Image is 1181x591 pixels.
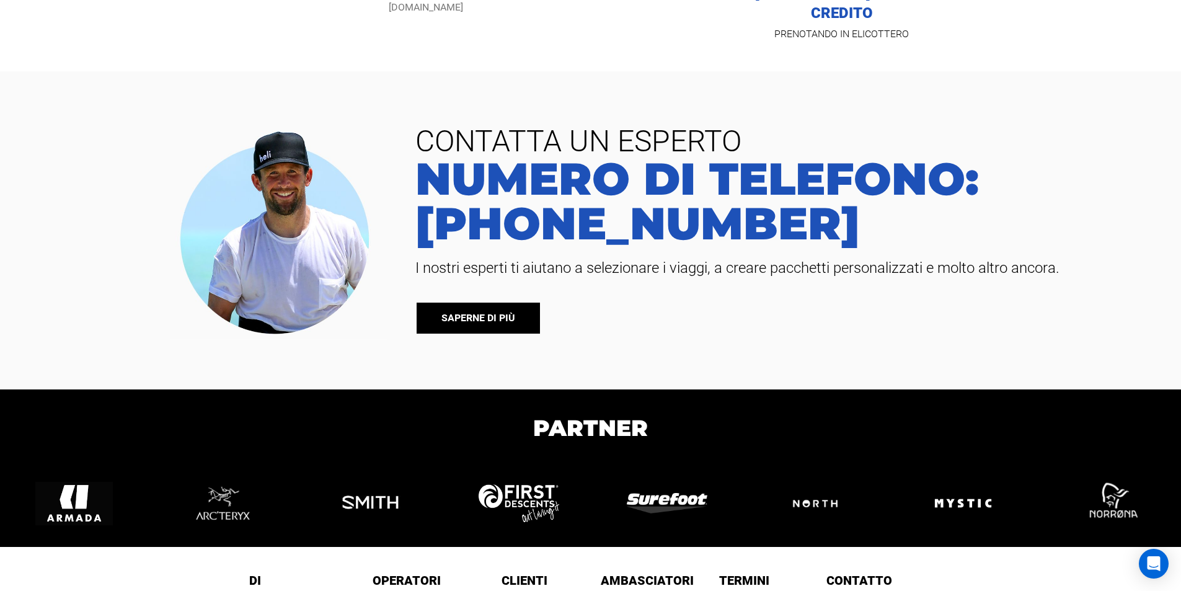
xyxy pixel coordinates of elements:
font: Operatori [373,573,441,588]
a: SAPERNE DI PIÙ [417,303,540,334]
img: logo [35,464,113,542]
img: logo [184,464,261,542]
font: CONTATTA UN ESPERTO [415,123,741,159]
font: Di [249,573,261,588]
font: Contatto [826,573,892,588]
img: logo [924,464,1002,542]
font: Numero di telefono: [PHONE_NUMBER] [415,151,979,251]
img: contatta il nostro team [170,121,387,340]
img: logo [775,482,856,525]
font: I nostri esperti ti aiutano a selezionare i viaggi, a creare pacchetti personalizzati e molto alt... [415,259,1059,277]
img: logo [627,493,707,513]
font: Termini [719,573,769,588]
a: Numero di telefono: [PHONE_NUMBER] [406,156,1162,246]
font: SAPERNE DI PIÙ [441,312,515,324]
font: Clienti [502,573,547,588]
div: Apri Intercom Messenger [1139,549,1169,579]
font: Ambasciatori [601,573,694,588]
img: logo [332,464,409,542]
img: logo [1073,464,1150,542]
img: logo [479,484,559,522]
font: PRENOTANDO IN ELICOTTERO [774,28,909,40]
font: Partner [533,414,648,442]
